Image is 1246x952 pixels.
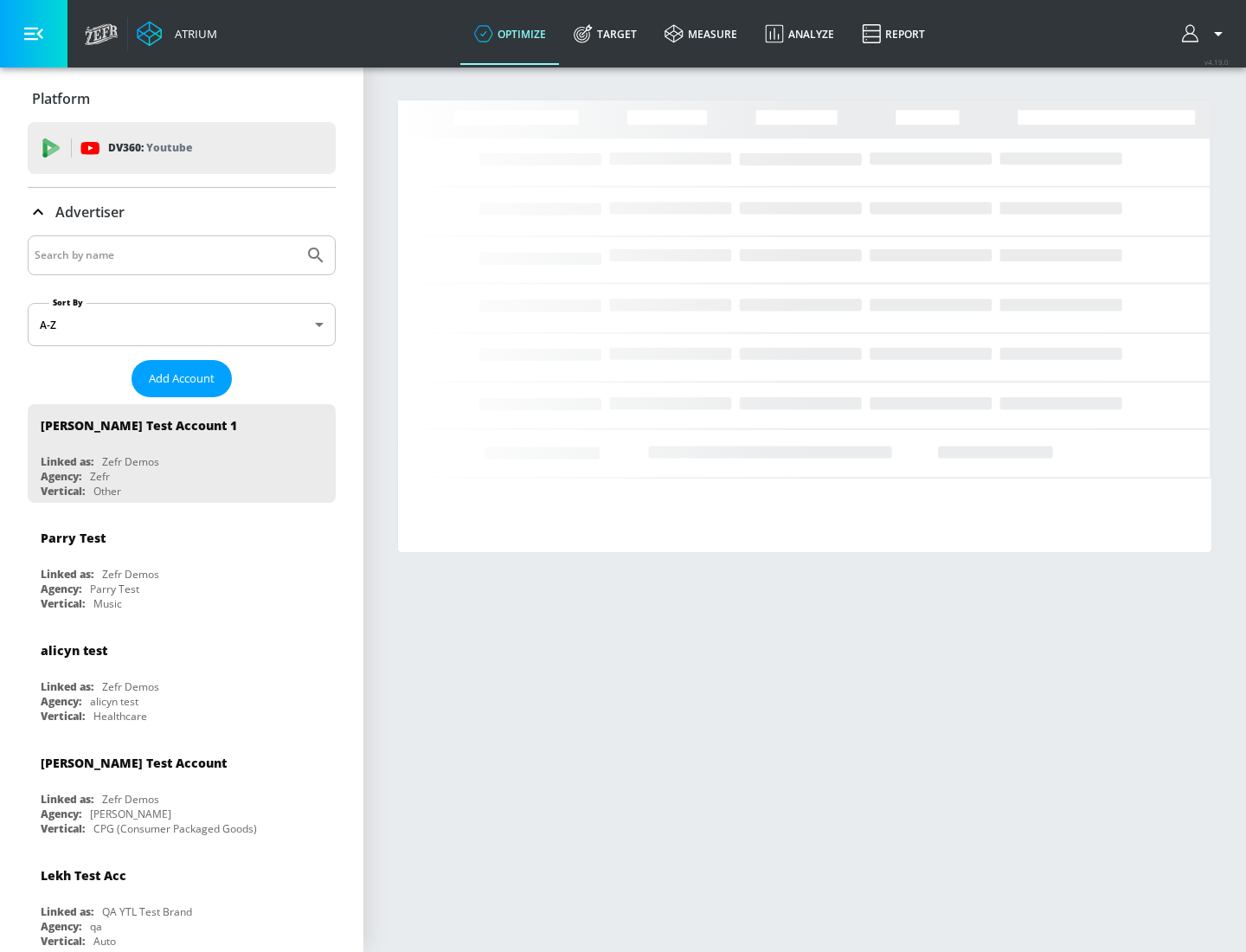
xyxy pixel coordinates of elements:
a: Atrium [137,21,217,47]
div: Vertical: [41,709,85,724]
div: CPG (Consumer Packaged Goods) [93,821,257,836]
div: Healthcare [93,709,147,724]
div: Lekh Test Acc [41,867,126,884]
p: Advertiser [55,203,125,222]
a: Report [848,3,939,65]
div: Zefr Demos [102,679,159,694]
div: [PERSON_NAME] Test AccountLinked as:Zefr DemosAgency:[PERSON_NAME]Vertical:CPG (Consumer Packaged... [28,742,336,840]
div: Linked as: [41,904,93,919]
label: Sort By [49,297,87,308]
div: Auto [93,934,116,949]
div: Zefr Demos [102,454,159,469]
span: v 4.19.0 [1204,57,1229,67]
div: Linked as: [41,679,93,694]
p: Platform [32,89,90,108]
a: Analyze [751,3,848,65]
span: Add Account [149,369,215,389]
div: Advertiser [28,188,336,236]
div: [PERSON_NAME] Test Account 1 [41,417,237,434]
div: QA YTL Test Brand [102,904,192,919]
div: Platform [28,74,336,123]
div: Zefr [90,469,110,484]
div: Parry Test [41,530,106,546]
div: Music [93,596,122,611]
div: Parry TestLinked as:Zefr DemosAgency:Parry TestVertical:Music [28,517,336,615]
div: Zefr Demos [102,792,159,807]
div: DV360: Youtube [28,122,336,174]
div: Linked as: [41,792,93,807]
div: Agency: [41,469,81,484]
div: Linked as: [41,454,93,469]
input: Search by name [35,244,297,267]
div: Atrium [168,26,217,42]
div: Vertical: [41,821,85,836]
div: Vertical: [41,596,85,611]
div: Zefr Demos [102,567,159,582]
div: Other [93,484,121,499]
div: alicyn test [41,642,107,659]
div: alicyn test [90,694,138,709]
div: Vertical: [41,484,85,499]
div: A-Z [28,303,336,346]
a: optimize [460,3,560,65]
div: alicyn testLinked as:Zefr DemosAgency:alicyn testVertical:Healthcare [28,629,336,728]
div: Linked as: [41,567,93,582]
p: Youtube [146,138,192,157]
div: [PERSON_NAME] Test Account 1Linked as:Zefr DemosAgency:ZefrVertical:Other [28,404,336,503]
div: [PERSON_NAME] [90,807,171,821]
div: Parry Test [90,582,139,596]
p: DV360: [108,138,192,158]
a: measure [651,3,751,65]
div: Vertical: [41,934,85,949]
div: qa [90,919,102,934]
div: Agency: [41,807,81,821]
div: Agency: [41,919,81,934]
div: Agency: [41,694,81,709]
a: Target [560,3,651,65]
div: Agency: [41,582,81,596]
div: [PERSON_NAME] Test Account [41,755,227,771]
button: Add Account [132,360,232,397]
